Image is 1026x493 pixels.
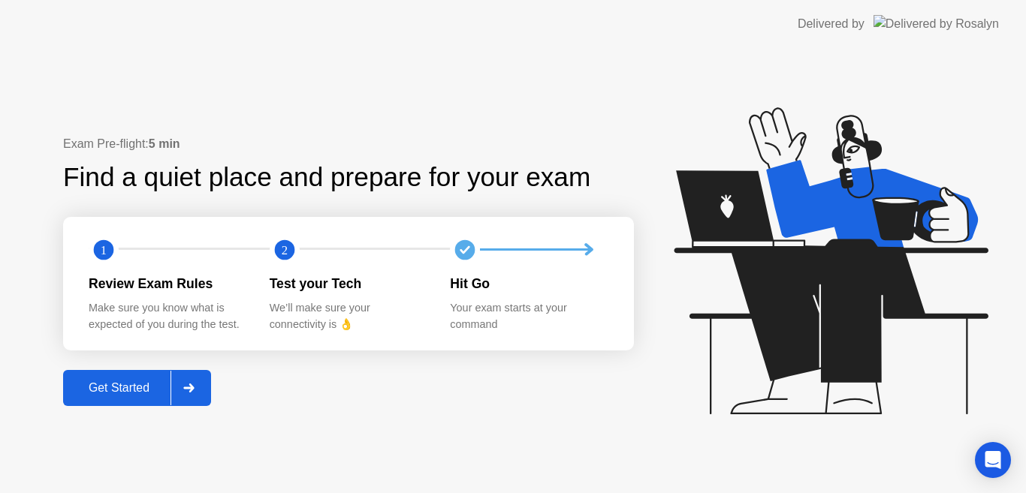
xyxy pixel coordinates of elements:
div: Make sure you know what is expected of you during the test. [89,300,246,332]
div: Your exam starts at your command [450,300,607,332]
text: 1 [101,242,107,257]
div: Test your Tech [270,274,427,293]
text: 2 [282,242,288,257]
b: 5 min [149,137,180,150]
div: Open Intercom Messenger [975,442,1011,478]
div: Review Exam Rules [89,274,246,293]
div: Get Started [68,381,170,395]
div: Delivered by [798,15,865,33]
button: Get Started [63,370,211,406]
div: Hit Go [450,274,607,293]
img: Delivered by Rosalyn [874,15,999,32]
div: Find a quiet place and prepare for your exam [63,158,593,197]
div: Exam Pre-flight: [63,135,634,153]
div: We’ll make sure your connectivity is 👌 [270,300,427,332]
